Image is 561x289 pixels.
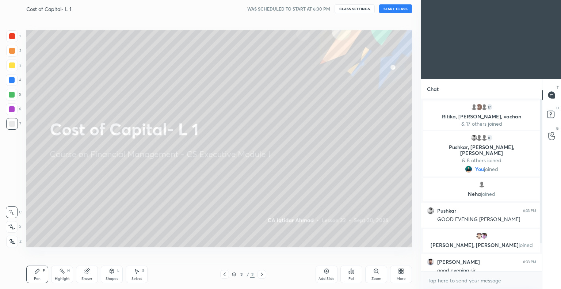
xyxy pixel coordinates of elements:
[6,103,21,115] div: 6
[437,259,480,265] h6: [PERSON_NAME]
[67,269,70,273] div: H
[26,5,71,12] h4: Cost of Capital- L 1
[247,5,330,12] h5: WAS SCHEDULED TO START AT 6:30 PM
[556,126,559,131] p: G
[427,144,536,156] p: Pushkar, [PERSON_NAME], [PERSON_NAME]
[6,60,21,71] div: 3
[397,277,406,281] div: More
[371,277,381,281] div: Zoom
[519,242,533,248] span: joined
[470,134,478,141] img: 6141478f27b041638389d482461002bd.jpg
[106,277,118,281] div: Shapes
[465,166,472,173] img: ca7781c0cd004cf9965ef68f0d4daeb9.jpg
[117,269,119,273] div: L
[142,269,144,273] div: S
[6,89,21,100] div: 5
[348,277,354,281] div: Poll
[427,242,536,248] p: [PERSON_NAME], [PERSON_NAME]
[484,166,498,172] span: joined
[481,103,488,111] img: default.png
[481,190,495,197] span: joined
[335,4,375,13] button: CLASS SETTINGS
[437,267,536,274] div: good evening sir
[238,272,245,277] div: 2
[55,277,70,281] div: Highlight
[557,85,559,90] p: T
[421,79,444,99] p: Chat
[427,258,434,266] img: d7159105b74a4d7aba153da35613cdd1.jpg
[6,206,22,218] div: C
[476,134,483,141] img: default.png
[475,166,484,172] span: You
[427,114,536,119] p: Ritika, [PERSON_NAME], vachan
[476,232,483,239] img: 3fdb7e49e6434e09a4b948b30772d4ef.jpg
[379,4,412,13] button: START CLASS
[481,232,488,239] img: 194e67b25f264d75b44692f85e3d343a.jpg
[250,271,255,278] div: 2
[6,118,21,130] div: 7
[523,260,536,264] div: 6:33 PM
[437,208,456,214] h6: Pushkar
[81,277,92,281] div: Eraser
[437,216,536,223] div: GOOD EVENING [PERSON_NAME]
[476,103,483,111] img: cacb9304aed7441ea8fb7a7ec5cbff00.85390140_3
[131,277,142,281] div: Select
[556,105,559,111] p: D
[6,221,22,233] div: X
[34,277,41,281] div: Pen
[6,30,21,42] div: 1
[481,134,488,141] img: default.png
[523,209,536,213] div: 6:33 PM
[318,277,335,281] div: Add Slide
[247,272,249,277] div: /
[486,134,493,141] div: 8
[6,236,22,247] div: Z
[6,74,21,86] div: 4
[427,157,536,163] p: & 8 others joined
[427,191,536,197] p: Neha
[478,181,485,188] img: default.png
[6,45,21,57] div: 2
[470,103,478,111] img: default.png
[43,269,45,273] div: P
[486,103,493,111] div: 17
[421,99,542,271] div: grid
[427,121,536,127] p: & 17 others joined
[427,207,434,214] img: 6141478f27b041638389d482461002bd.jpg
